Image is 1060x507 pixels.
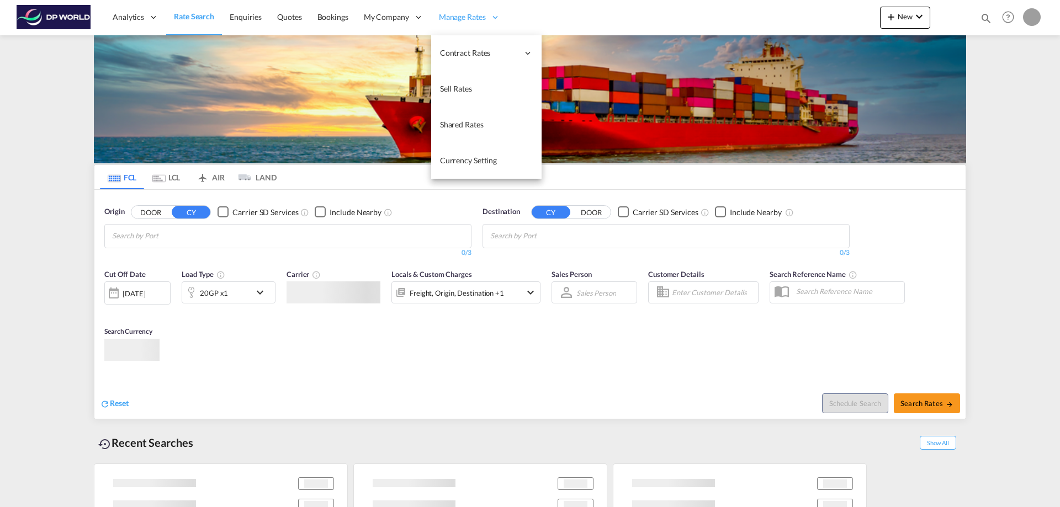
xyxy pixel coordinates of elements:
[913,10,926,23] md-icon: icon-chevron-down
[216,270,225,279] md-icon: icon-information-outline
[100,398,129,410] div: icon-refreshReset
[791,283,904,300] input: Search Reference Name
[100,399,110,409] md-icon: icon-refresh
[770,270,857,279] span: Search Reference Name
[648,270,704,279] span: Customer Details
[110,398,129,408] span: Reset
[633,207,698,218] div: Carrier SD Services
[144,165,188,189] md-tab-item: LCL
[575,285,617,301] md-select: Sales Person
[112,227,217,245] input: Chips input.
[174,12,214,21] span: Rate Search
[317,12,348,22] span: Bookings
[894,393,960,413] button: Search Ratesicon-arrow-right
[110,225,221,245] md-chips-wrap: Chips container with autocompletion. Enter the text area, type text to search, and then use the u...
[785,208,794,217] md-icon: Unchecked: Ignores neighbouring ports when fetching rates.Checked : Includes neighbouring ports w...
[431,107,542,143] a: Shared Rates
[524,286,537,299] md-icon: icon-chevron-down
[391,281,540,303] div: Freight Origin Destination Factory Stuffingicon-chevron-down
[188,165,232,189] md-tab-item: AIR
[94,190,966,419] div: OriginDOOR CY Checkbox No InkUnchecked: Search for CY (Container Yard) services for all selected ...
[218,206,298,218] md-checkbox: Checkbox No Ink
[440,156,497,165] span: Currency Setting
[123,289,145,298] div: [DATE]
[113,12,144,23] span: Analytics
[94,35,966,163] img: LCL+%26+FCL+BACKGROUND.png
[672,284,755,301] input: Enter Customer Details
[715,206,782,218] md-checkbox: Checkbox No Ink
[100,165,277,189] md-pagination-wrapper: Use the left and right arrow keys to navigate between tabs
[849,270,857,279] md-icon: Your search will be saved by the below given name
[431,143,542,179] a: Currency Setting
[483,248,850,258] div: 0/3
[94,430,198,455] div: Recent Searches
[410,285,504,301] div: Freight Origin Destination Factory Stuffing
[312,270,321,279] md-icon: The selected Trucker/Carrierwill be displayed in the rate results If the rates are from another f...
[182,270,225,279] span: Load Type
[104,281,171,305] div: [DATE]
[104,327,152,335] span: Search Currency
[100,165,144,189] md-tab-item: FCL
[431,71,542,107] a: Sell Rates
[483,206,520,217] span: Destination
[104,270,146,279] span: Cut Off Date
[104,248,471,258] div: 0/3
[440,120,484,129] span: Shared Rates
[439,12,486,23] span: Manage Rates
[431,35,542,71] div: Contract Rates
[980,12,992,29] div: icon-magnify
[315,206,381,218] md-checkbox: Checkbox No Ink
[182,281,275,303] div: 20GP x1icon-chevron-down
[131,206,170,218] button: DOOR
[946,401,953,408] md-icon: icon-arrow-right
[104,303,113,318] md-datepicker: Select
[253,286,272,299] md-icon: icon-chevron-down
[884,10,898,23] md-icon: icon-plus 400-fg
[489,225,600,245] md-chips-wrap: Chips container with autocompletion. Enter the text area, type text to search, and then use the u...
[490,227,595,245] input: Chips input.
[200,285,228,301] div: 20GP x1
[172,206,210,218] button: CY
[300,208,309,217] md-icon: Unchecked: Search for CY (Container Yard) services for all selected carriers.Checked : Search for...
[287,270,321,279] span: Carrier
[572,206,611,218] button: DOOR
[440,84,472,93] span: Sell Rates
[98,437,112,451] md-icon: icon-backup-restore
[440,47,518,58] span: Contract Rates
[822,393,888,413] button: Note: By default Schedule search will only considerorigin ports, destination ports and cut off da...
[900,399,953,408] span: Search Rates
[884,12,926,21] span: New
[999,8,1023,28] div: Help
[730,207,782,218] div: Include Nearby
[230,12,262,22] span: Enquiries
[232,207,298,218] div: Carrier SD Services
[196,171,209,179] md-icon: icon-airplane
[920,436,956,450] span: Show All
[980,12,992,24] md-icon: icon-magnify
[384,208,393,217] md-icon: Unchecked: Ignores neighbouring ports when fetching rates.Checked : Includes neighbouring ports w...
[364,12,409,23] span: My Company
[391,270,472,279] span: Locals & Custom Charges
[552,270,592,279] span: Sales Person
[330,207,381,218] div: Include Nearby
[618,206,698,218] md-checkbox: Checkbox No Ink
[532,206,570,218] button: CY
[701,208,709,217] md-icon: Unchecked: Search for CY (Container Yard) services for all selected carriers.Checked : Search for...
[999,8,1017,26] span: Help
[232,165,277,189] md-tab-item: LAND
[104,206,124,217] span: Origin
[17,5,91,30] img: c08ca190194411f088ed0f3ba295208c.png
[277,12,301,22] span: Quotes
[880,7,930,29] button: icon-plus 400-fgNewicon-chevron-down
